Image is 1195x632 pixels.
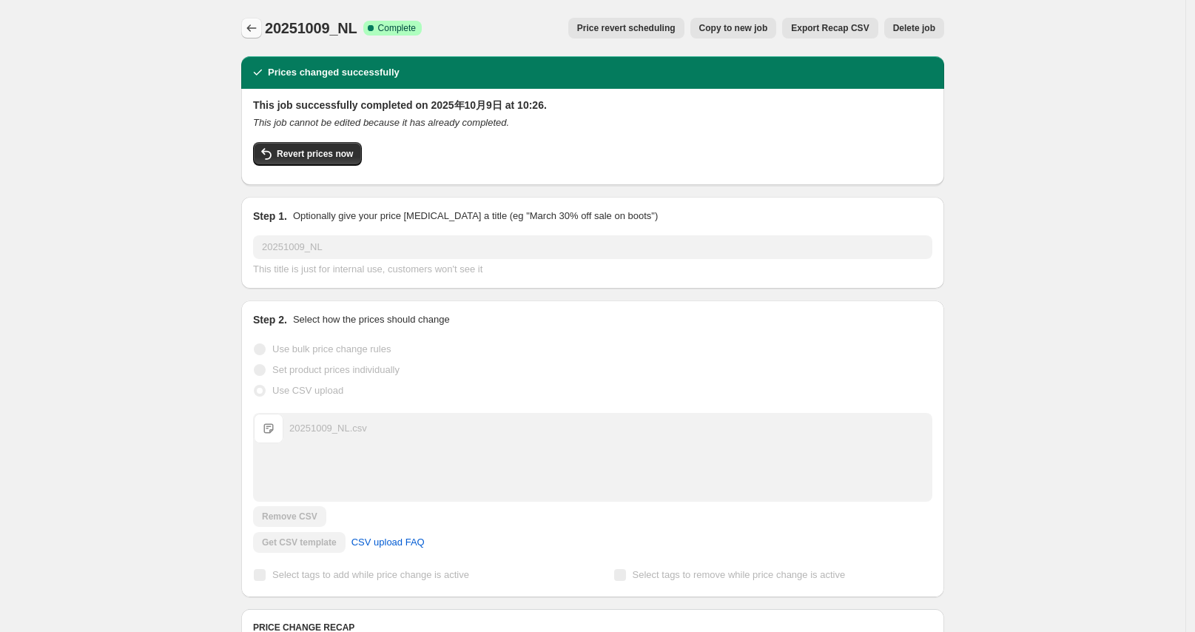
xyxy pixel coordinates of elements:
h2: Step 2. [253,312,287,327]
button: Revert prices now [253,142,362,166]
span: Set product prices individually [272,364,400,375]
h2: Step 1. [253,209,287,223]
button: Delete job [884,18,944,38]
i: This job cannot be edited because it has already completed. [253,117,509,128]
span: Use bulk price change rules [272,343,391,354]
p: Optionally give your price [MEDICAL_DATA] a title (eg "March 30% off sale on boots") [293,209,658,223]
p: Select how the prices should change [293,312,450,327]
button: Price revert scheduling [568,18,684,38]
span: Select tags to add while price change is active [272,569,469,580]
span: Copy to new job [699,22,768,34]
h2: This job successfully completed on 2025年10月9日 at 10:26. [253,98,932,112]
span: Complete [378,22,416,34]
span: Use CSV upload [272,385,343,396]
button: Export Recap CSV [782,18,878,38]
button: Price change jobs [241,18,262,38]
div: 20251009_NL.csv [289,421,367,436]
span: CSV upload FAQ [351,535,425,550]
a: CSV upload FAQ [343,531,434,554]
span: Export Recap CSV [791,22,869,34]
span: Select tags to remove while price change is active [633,569,846,580]
button: Copy to new job [690,18,777,38]
span: Price revert scheduling [577,22,676,34]
span: This title is just for internal use, customers won't see it [253,263,482,275]
span: 20251009_NL [265,20,357,36]
input: 30% off holiday sale [253,235,932,259]
h2: Prices changed successfully [268,65,400,80]
span: Revert prices now [277,148,353,160]
span: Delete job [893,22,935,34]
